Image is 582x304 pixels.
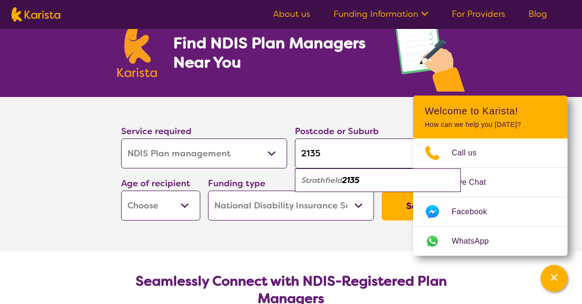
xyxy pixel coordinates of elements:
[121,178,190,189] label: Age of recipient
[452,146,488,160] span: Call us
[528,8,547,20] a: Blog
[413,227,568,256] a: Web link opens in a new tab.
[117,25,157,77] img: Karista logo
[452,205,499,219] span: Facebook
[300,171,456,190] div: Strathfield 2135
[413,138,568,256] ul: Choose channel
[173,33,375,72] h1: Find NDIS Plan Managers Near You
[382,192,461,221] button: Search
[425,121,556,129] p: How can we help you [DATE]?
[273,8,310,20] a: About us
[413,96,568,256] div: Channel Menu
[295,125,379,137] label: Postcode or Suburb
[12,7,60,22] img: Karista logo
[425,105,556,117] h2: Welcome to Karista!
[302,175,342,185] em: Strathfield
[540,265,568,292] button: Channel Menu
[121,125,192,137] label: Service required
[295,138,461,168] input: Type
[342,175,360,185] em: 2135
[333,8,429,20] a: Funding Information
[394,13,465,97] img: plan-management
[452,8,505,20] a: For Providers
[452,234,500,249] span: WhatsApp
[208,178,265,189] label: Funding type
[452,175,498,190] span: Live Chat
